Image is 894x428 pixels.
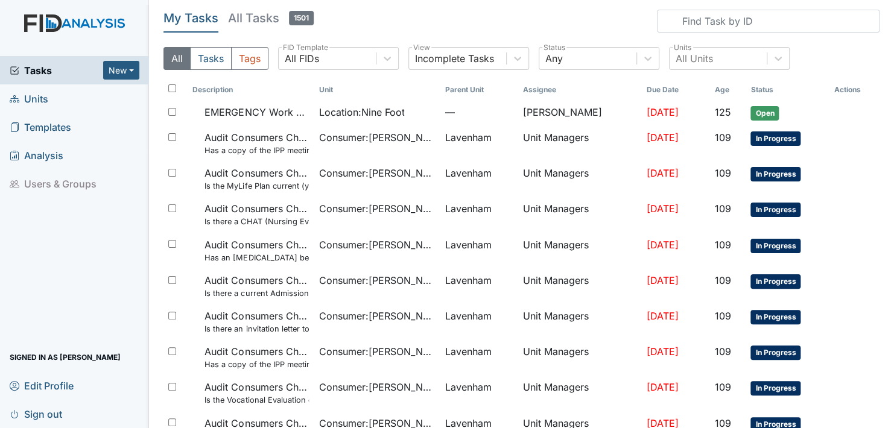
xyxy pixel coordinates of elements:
[518,268,642,304] td: Unit Managers
[445,166,491,180] span: Lavenham
[750,106,779,121] span: Open
[204,216,309,227] small: Is there a CHAT (Nursing Evaluation) no more than a year old?
[163,47,191,70] button: All
[518,125,642,161] td: Unit Managers
[518,233,642,268] td: Unit Managers
[103,61,139,80] button: New
[314,80,440,100] th: Toggle SortBy
[715,106,731,118] span: 125
[750,381,800,395] span: In Progress
[750,131,800,146] span: In Progress
[445,309,491,323] span: Lavenham
[445,344,491,359] span: Lavenham
[647,239,679,251] span: [DATE]
[647,345,679,357] span: [DATE]
[188,80,314,100] th: Toggle SortBy
[518,100,642,125] td: [PERSON_NAME]
[750,310,800,324] span: In Progress
[204,288,309,299] small: Is there a current Admission Agreement ([DATE])?
[285,51,319,66] div: All FIDs
[10,63,103,78] a: Tasks
[204,252,309,263] small: Has an [MEDICAL_DATA] been completed and recommendations followed?
[445,201,491,216] span: Lavenham
[319,344,435,359] span: Consumer : [PERSON_NAME]
[319,273,435,288] span: Consumer : [PERSON_NAME]
[10,404,62,423] span: Sign out
[518,80,642,100] th: Assignee
[319,380,435,394] span: Consumer : [PERSON_NAME]
[518,339,642,375] td: Unit Managers
[204,180,309,192] small: Is the MyLife Plan current (yearly)?
[204,309,309,335] span: Audit Consumers Charts Is there an invitation letter to Parent/Guardian for current years team me...
[190,47,232,70] button: Tasks
[657,10,880,33] input: Find Task by ID
[647,203,679,215] span: [DATE]
[204,323,309,335] small: Is there an invitation letter to Parent/Guardian for current years team meetings in T-Logs (Therap)?
[10,376,74,395] span: Edit Profile
[204,394,309,406] small: Is the Vocational Evaluation current (yearly)?
[204,238,309,263] span: Audit Consumers Charts Has an Audiological Evaluation been completed and recommendations followed?
[445,105,513,119] span: —
[750,274,800,289] span: In Progress
[750,203,800,217] span: In Progress
[715,203,731,215] span: 109
[445,130,491,145] span: Lavenham
[163,10,218,27] h5: My Tasks
[715,131,731,143] span: 109
[289,11,314,25] span: 1501
[204,344,309,370] span: Audit Consumers Charts Has a copy of the IPP meeting been sent to the Parent/Guardian within 30 d...
[518,161,642,197] td: Unit Managers
[750,345,800,360] span: In Progress
[518,197,642,232] td: Unit Managers
[163,47,268,70] div: Type filter
[204,105,309,119] span: EMERGENCY Work Order
[715,167,731,179] span: 109
[319,238,435,252] span: Consumer : [PERSON_NAME]
[319,201,435,216] span: Consumer : [PERSON_NAME]
[440,80,518,100] th: Toggle SortBy
[445,238,491,252] span: Lavenham
[228,10,314,27] h5: All Tasks
[204,380,309,406] span: Audit Consumers Charts Is the Vocational Evaluation current (yearly)?
[715,345,731,357] span: 109
[750,167,800,181] span: In Progress
[750,239,800,253] span: In Progress
[319,166,435,180] span: Consumer : [PERSON_NAME]
[319,130,435,145] span: Consumer : [PERSON_NAME]
[518,304,642,339] td: Unit Managers
[319,309,435,323] span: Consumer : [PERSON_NAME]
[715,310,731,322] span: 109
[204,359,309,370] small: Has a copy of the IPP meeting been sent to the Parent/Guardian [DATE] of the meeting?
[445,380,491,394] span: Lavenham
[518,375,642,411] td: Unit Managers
[647,381,679,393] span: [DATE]
[10,348,121,367] span: Signed in as [PERSON_NAME]
[676,51,713,66] div: All Units
[10,146,63,165] span: Analysis
[715,381,731,393] span: 109
[715,274,731,286] span: 109
[647,106,679,118] span: [DATE]
[647,167,679,179] span: [DATE]
[746,80,829,100] th: Toggle SortBy
[168,84,176,92] input: Toggle All Rows Selected
[647,310,679,322] span: [DATE]
[231,47,268,70] button: Tags
[829,80,880,100] th: Actions
[710,80,746,100] th: Toggle SortBy
[319,105,404,119] span: Location : Nine Foot
[204,145,309,156] small: Has a copy of the IPP meeting been sent to the Parent/Guardian [DATE] of the meeting?
[204,130,309,156] span: Audit Consumers Charts Has a copy of the IPP meeting been sent to the Parent/Guardian within 30 d...
[204,201,309,227] span: Audit Consumers Charts Is there a CHAT (Nursing Evaluation) no more than a year old?
[415,51,494,66] div: Incomplete Tasks
[545,51,563,66] div: Any
[204,273,309,299] span: Audit Consumers Charts Is there a current Admission Agreement (within one year)?
[647,131,679,143] span: [DATE]
[715,239,731,251] span: 109
[204,166,309,192] span: Audit Consumers Charts Is the MyLife Plan current (yearly)?
[445,273,491,288] span: Lavenham
[642,80,710,100] th: Toggle SortBy
[647,274,679,286] span: [DATE]
[10,89,48,108] span: Units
